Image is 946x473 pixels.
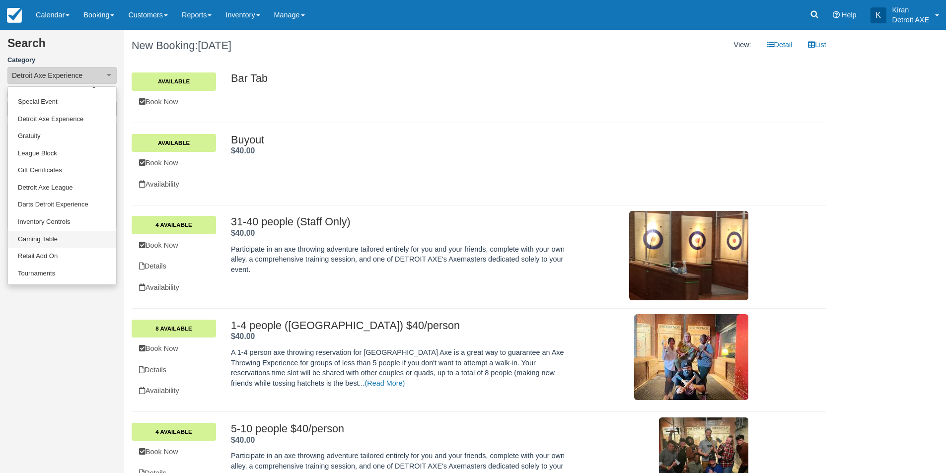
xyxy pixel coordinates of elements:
a: Gift Certificates [8,162,116,179]
a: Special Event [8,93,116,111]
label: Category [7,56,117,65]
a: Availability [132,174,216,195]
a: Retail Add On [8,248,116,265]
a: Tournaments [8,265,116,282]
a: Availability [132,381,216,401]
h2: 1-4 people ([GEOGRAPHIC_DATA]) $40/person [231,320,576,332]
p: Participate in an axe throwing adventure tailored entirely for you and your friends, complete wit... [231,244,576,275]
a: Gaming Table [8,231,116,248]
strong: Price: $40 [231,229,255,237]
span: [DATE] [198,39,231,52]
h2: 31-40 people (Staff Only) [231,216,576,228]
a: Book Now [132,338,216,359]
img: M5-2 [629,211,748,300]
h1: New Booking: [132,40,471,52]
span: $40.00 [231,436,255,444]
li: View: [727,35,759,55]
p: Kiran [892,5,929,15]
a: Available [132,134,216,152]
a: Detail [760,35,800,55]
strong: Price: $40 [231,332,255,340]
p: A 1-4 person axe throwing reservation for [GEOGRAPHIC_DATA] Axe is a great way to guarantee an Ax... [231,347,576,388]
span: $40.00 [231,332,255,340]
a: Available [132,72,216,90]
a: Book Now [132,153,216,173]
a: Inventory Controls [8,213,116,231]
strong: Price: $40 [231,436,255,444]
span: Detroit Axe Experience [12,70,82,80]
span: Help [842,11,857,19]
button: Detroit Axe Experience [7,67,117,84]
h2: Search [7,37,117,56]
p: Detroit AXE [892,15,929,25]
h2: 5-10 people $40/person [231,423,576,435]
a: Book Now [132,92,216,112]
a: (Read More) [365,379,405,387]
a: Book Now [132,235,216,256]
a: League Block [8,145,116,162]
a: Gratuity [8,128,116,145]
a: Availability [132,277,216,298]
span: $40.00 [231,229,255,237]
i: Help [833,11,840,18]
img: M183-2 [634,314,748,400]
a: 8 Available [132,320,216,338]
div: K [871,7,886,23]
a: 4 Available [132,216,216,234]
a: Darts Detroit Experience [8,196,116,213]
h2: Bar Tab [231,72,748,84]
a: Book Now [132,442,216,462]
span: $40.00 [231,146,255,155]
a: List [800,35,833,55]
strong: Price: $40 [231,146,255,155]
a: 4 Available [132,423,216,441]
h2: Buyout [231,134,748,146]
a: Detroit Axe League [8,179,116,197]
a: Detroit Axe Experience [8,111,116,128]
img: checkfront-main-nav-mini-logo.png [7,8,22,23]
a: Details [132,256,216,276]
a: Details [132,360,216,380]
